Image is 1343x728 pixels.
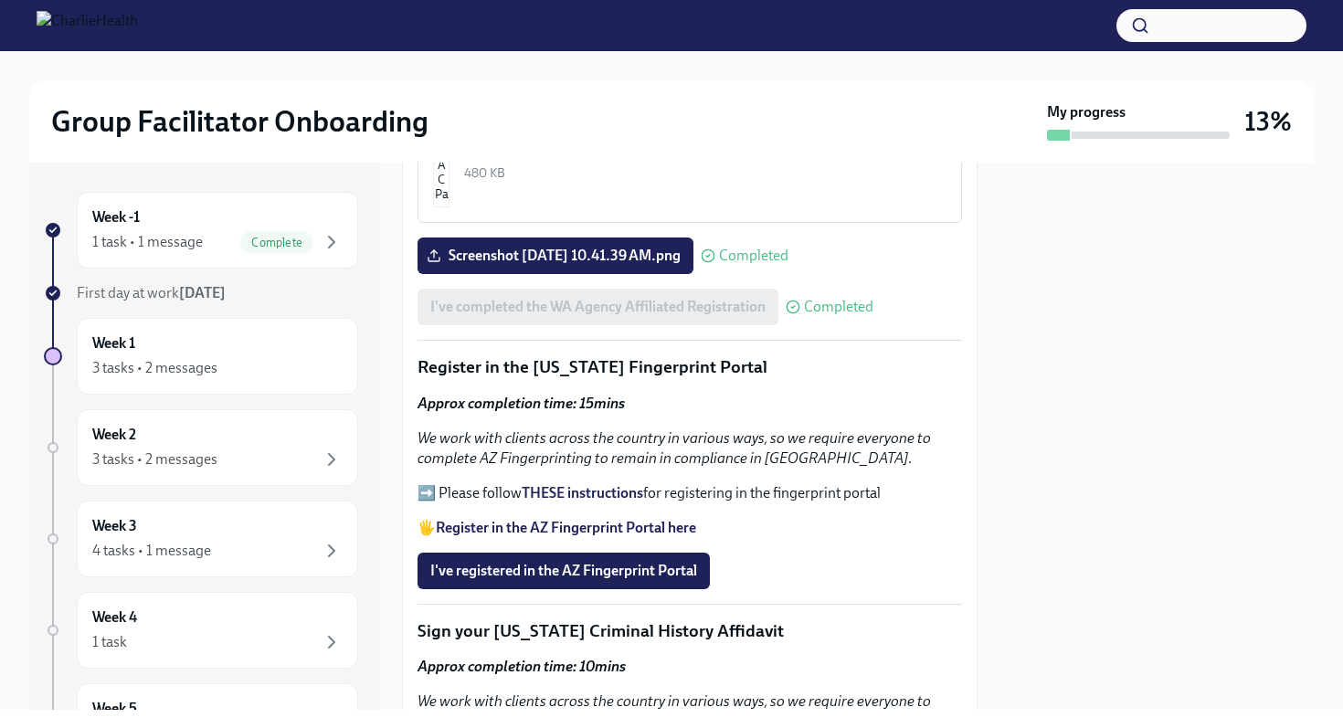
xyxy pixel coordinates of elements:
[418,553,710,589] button: I've registered in the AZ Fingerprint Portal
[44,318,358,395] a: Week 13 tasks • 2 messages
[44,501,358,577] a: Week 34 tasks • 1 message
[92,232,203,252] div: 1 task • 1 message
[1244,105,1292,138] h3: 13%
[430,247,681,265] span: Screenshot [DATE] 10.41.39 AM.png
[51,103,428,140] h2: Group Facilitator Onboarding
[418,395,625,412] strong: Approx completion time: 15mins
[92,358,217,378] div: 3 tasks • 2 messages
[92,516,137,536] h6: Week 3
[418,237,693,274] label: Screenshot [DATE] 10.41.39 AM.png
[44,192,358,269] a: Week -11 task • 1 messageComplete
[92,425,136,445] h6: Week 2
[1047,102,1126,122] strong: My progress
[44,592,358,669] a: Week 41 task
[44,283,358,303] a: First day at work[DATE]
[44,409,358,486] a: Week 23 tasks • 2 messages
[37,11,138,40] img: CharlieHealth
[92,699,137,719] h6: Week 5
[418,429,931,467] em: We work with clients across the country in various ways, so we require everyone to complete AZ Fi...
[418,658,626,675] strong: Approx completion time: 10mins
[418,619,962,643] p: Sign your [US_STATE] Criminal History Affidavit
[92,607,137,628] h6: Week 4
[719,248,788,263] span: Completed
[522,484,643,501] a: THESE instructions
[179,284,226,301] strong: [DATE]
[418,355,962,379] p: Register in the [US_STATE] Fingerprint Portal
[464,164,946,182] div: 480 KB
[92,449,217,470] div: 3 tasks • 2 messages
[92,632,127,652] div: 1 task
[430,562,697,580] span: I've registered in the AZ Fingerprint Portal
[92,541,211,561] div: 4 tasks • 1 message
[77,284,226,301] span: First day at work
[436,519,696,536] a: Register in the AZ Fingerprint Portal here
[418,483,962,503] p: ➡️ Please follow for registering in the fingerprint portal
[418,518,962,538] p: 🖐️
[92,333,135,353] h6: Week 1
[804,300,873,314] span: Completed
[92,207,140,227] h6: Week -1
[240,236,313,249] span: Complete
